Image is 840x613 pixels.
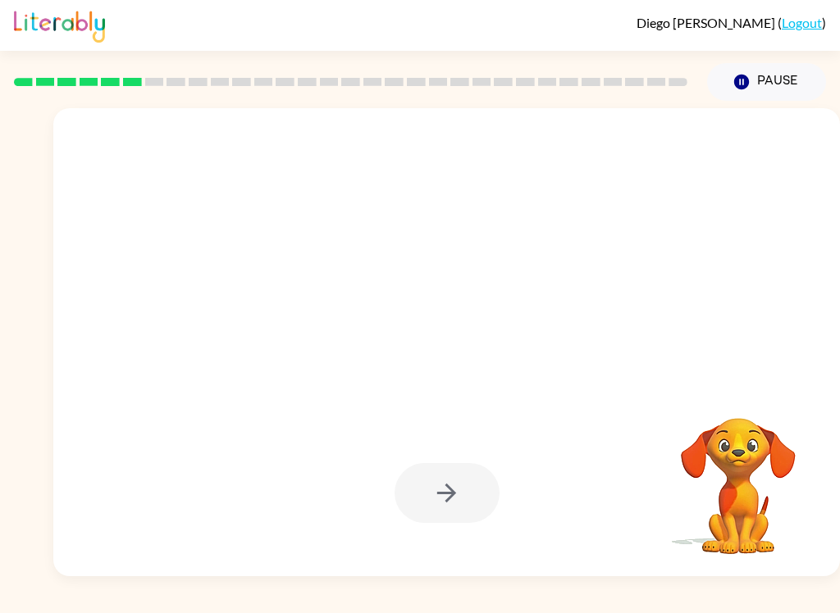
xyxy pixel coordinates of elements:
[14,7,105,43] img: Literably
[656,393,820,556] video: Your browser must support playing .mp4 files to use Literably. Please try using another browser.
[782,15,822,30] a: Logout
[707,63,826,101] button: Pause
[637,15,826,30] div: ( )
[637,15,778,30] span: Diego [PERSON_NAME]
